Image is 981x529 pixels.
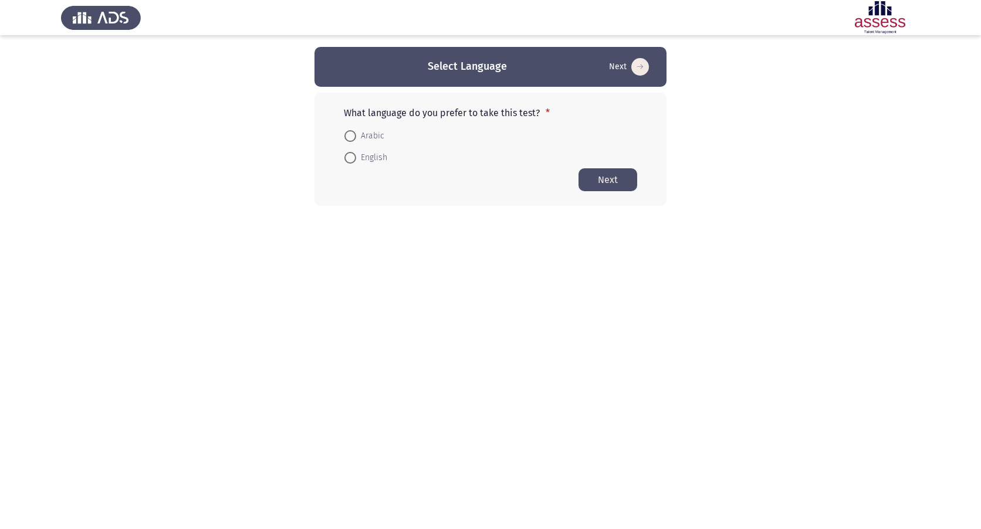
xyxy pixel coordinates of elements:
[61,1,141,34] img: Assess Talent Management logo
[840,1,920,34] img: Assessment logo of ASSESS Focus 4 Modules (EN/AR) - RME - Intermediate
[344,107,637,118] p: What language do you prefer to take this test?
[356,129,384,143] span: Arabic
[605,57,652,76] button: Start assessment
[428,59,507,74] h3: Select Language
[579,168,637,191] button: Start assessment
[356,151,387,165] span: English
